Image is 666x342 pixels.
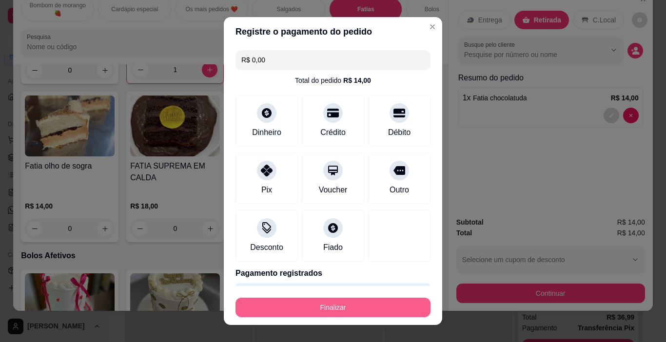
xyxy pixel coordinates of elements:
[250,242,283,253] div: Desconto
[261,184,272,196] div: Pix
[235,267,431,279] p: Pagamento registrados
[320,127,346,138] div: Crédito
[388,127,411,138] div: Débito
[235,298,431,317] button: Finalizar
[252,127,281,138] div: Dinheiro
[390,184,409,196] div: Outro
[295,76,371,85] div: Total do pedido
[224,17,442,46] header: Registre o pagamento do pedido
[343,76,371,85] div: R$ 14,00
[425,19,440,35] button: Close
[323,242,343,253] div: Fiado
[241,50,425,70] input: Ex.: hambúrguer de cordeiro
[319,184,348,196] div: Voucher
